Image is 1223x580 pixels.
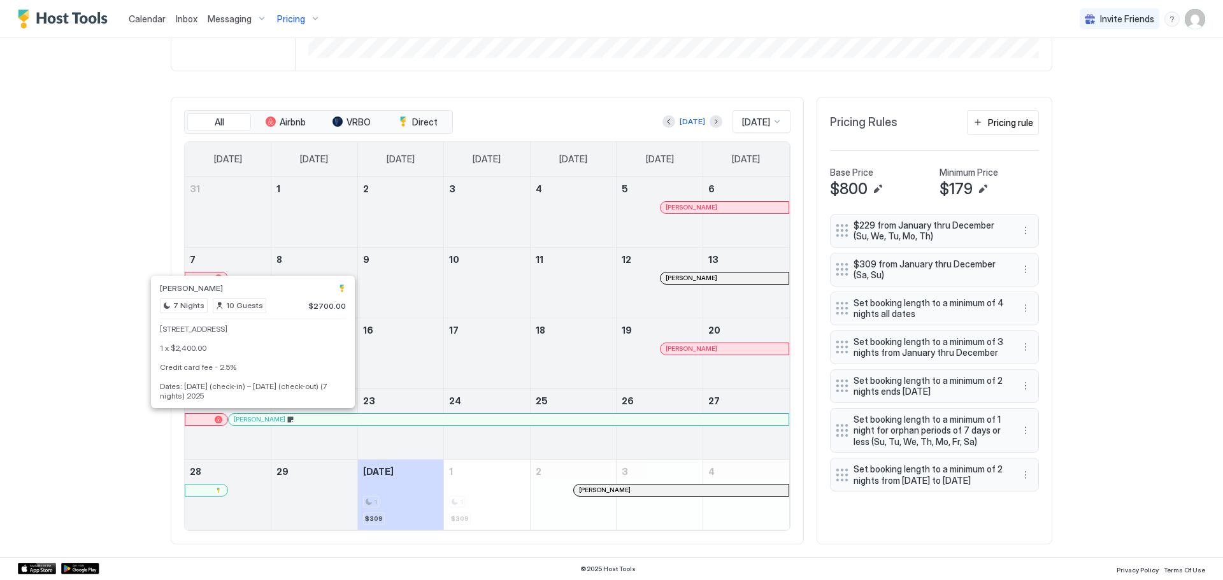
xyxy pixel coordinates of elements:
a: August 31, 2025 [185,177,271,201]
span: © 2025 Host Tools [580,565,636,573]
span: 23 [363,395,375,406]
td: September 11, 2025 [530,247,617,318]
span: 1 [276,183,280,194]
span: $309 [365,514,383,523]
a: October 2, 2025 [531,460,617,483]
span: Calendar [129,13,166,24]
button: Direct [386,113,450,131]
a: September 24, 2025 [444,389,530,413]
span: 8 [276,254,282,265]
button: More options [1018,339,1033,355]
a: September 5, 2025 [617,177,703,201]
td: September 18, 2025 [530,318,617,388]
span: [DATE] [363,466,394,477]
a: September 2, 2025 [358,177,444,201]
span: 29 [276,466,289,477]
div: Set booking length to a minimum of 2 nights ends [DATE] menu [830,369,1039,403]
button: More options [1018,467,1033,483]
a: September 11, 2025 [531,248,617,271]
a: September 28, 2025 [185,460,271,483]
span: 28 [190,466,201,477]
span: 6 [708,183,715,194]
span: 26 [622,395,634,406]
a: September 27, 2025 [703,389,789,413]
span: 3 [449,183,455,194]
button: Airbnb [254,113,317,131]
td: September 3, 2025 [444,177,531,248]
a: September 17, 2025 [444,318,530,342]
td: October 1, 2025 [444,459,531,530]
button: More options [1018,301,1033,316]
span: [DATE] [559,153,587,165]
td: September 12, 2025 [617,247,703,318]
td: September 20, 2025 [703,318,789,388]
span: 4 [708,466,715,477]
span: 19 [622,325,632,336]
a: October 1, 2025 [444,460,530,483]
a: September 3, 2025 [444,177,530,201]
span: VRBO [347,117,371,128]
a: September 7, 2025 [185,248,271,271]
td: September 8, 2025 [271,247,358,318]
span: 16 [363,325,373,336]
span: Terms Of Use [1164,566,1205,574]
span: Privacy Policy [1117,566,1159,574]
a: September 8, 2025 [271,248,357,271]
div: menu [1018,339,1033,355]
a: September 18, 2025 [531,318,617,342]
div: [PERSON_NAME] [666,203,783,211]
span: $179 [940,180,973,199]
td: October 3, 2025 [617,459,703,530]
button: More options [1018,423,1033,438]
span: Minimum Price [940,167,998,178]
button: Edit [870,181,885,197]
span: 25 [536,395,548,406]
div: User profile [1185,9,1205,29]
a: Google Play Store [61,563,99,574]
a: September 23, 2025 [358,389,444,413]
a: Saturday [719,142,773,176]
div: Set booking length to a minimum of 3 nights from January thru December menu [830,330,1039,364]
a: Calendar [129,12,166,25]
td: September 19, 2025 [617,318,703,388]
div: Pricing rule [988,116,1033,129]
td: September 30, 2025 [357,459,444,530]
span: 5 [622,183,628,194]
a: Wednesday [460,142,513,176]
span: [PERSON_NAME] [666,274,717,282]
a: September 12, 2025 [617,248,703,271]
a: October 3, 2025 [617,460,703,483]
a: September 9, 2025 [358,248,444,271]
span: $229 from January thru December (Su, We, Tu, Mo, Th) [854,220,1005,242]
pre: [STREET_ADDRESS] 1 x $2,400.00 Credit card fee - 2.5% Dates: [DATE] (check-in) – [DATE] (check-ou... [160,324,346,400]
button: Previous month [662,115,675,128]
td: September 23, 2025 [357,388,444,459]
div: $229 from January thru December (Su, We, Tu, Mo, Th) menu [830,214,1039,248]
span: [DATE] [742,117,770,128]
td: September 13, 2025 [703,247,789,318]
span: Set booking length to a minimum of 2 nights from [DATE] to [DATE] [854,463,1005,486]
button: Edit [975,181,991,197]
span: Pricing Rules [830,115,898,130]
a: Privacy Policy [1117,562,1159,576]
div: menu [1018,378,1033,393]
span: Airbnb [280,117,306,128]
span: Set booking length to a minimum of 4 nights all dates [854,297,1005,320]
a: Tuesday [374,142,427,176]
div: menu [1018,301,1033,316]
a: September 1, 2025 [271,177,357,201]
span: [PERSON_NAME] [160,283,223,293]
td: August 31, 2025 [185,177,271,248]
td: September 4, 2025 [530,177,617,248]
td: September 25, 2025 [530,388,617,459]
span: [DATE] [387,153,415,165]
td: September 1, 2025 [271,177,358,248]
span: 17 [449,325,459,336]
button: Pricing rule [967,110,1039,135]
span: [DATE] [214,153,242,165]
a: September 20, 2025 [703,318,789,342]
span: 1 [374,498,377,506]
a: Friday [633,142,687,176]
div: [PERSON_NAME] [234,415,783,423]
a: September 26, 2025 [617,389,703,413]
